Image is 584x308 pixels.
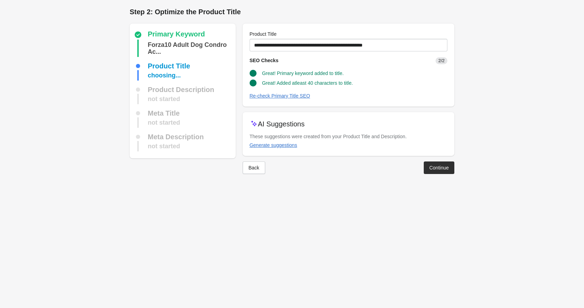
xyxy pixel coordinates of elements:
div: Primary Keyword [148,31,205,39]
div: choosing... [148,70,181,81]
div: Re-check Primary Title SEO [250,93,310,99]
button: Re-check Primary Title SEO [247,90,313,102]
div: not started [148,117,180,128]
span: Great! Primary keyword added to title. [262,70,344,76]
div: Back [249,165,259,170]
div: Continue [429,165,449,170]
div: Generate suggestions [250,142,297,148]
span: SEO Checks [250,58,278,63]
span: Great! Added atleast 40 characters to title. [262,80,353,86]
button: Back [243,161,265,174]
button: Generate suggestions [247,139,300,151]
div: not started [148,94,180,104]
p: AI Suggestions [258,119,305,129]
div: Product Title [148,63,190,69]
span: 2/2 [436,57,447,64]
div: not started [148,141,180,151]
span: These suggestions were created from your Product Title and Description. [250,134,407,139]
label: Product Title [250,31,277,38]
div: Product Description [148,86,214,93]
div: Meta Title [148,110,180,117]
button: Continue [424,161,454,174]
div: Meta Description [148,133,204,140]
div: Forza10 Adult Dog Condro Active [148,40,233,57]
h1: Step 2: Optimize the Product Title [130,7,454,17]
